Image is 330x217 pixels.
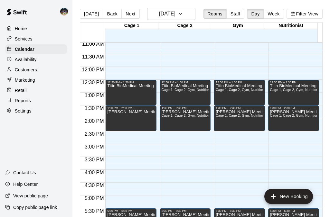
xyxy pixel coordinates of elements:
span: 12:00 PM [80,67,105,72]
a: Calendar [5,44,67,54]
a: Home [5,24,67,33]
p: Settings [15,108,32,114]
div: 1:30 PM – 2:30 PM: Steen Meeting [160,105,211,131]
div: 5:30 PM – 6:30 PM [162,209,209,212]
span: 3:00 PM [83,144,106,149]
div: 1:30 PM – 2:30 PM: Steen Meeting [268,105,319,131]
a: Services [5,34,67,44]
span: Cage 1, Cage 2, Gym, Nutritionist [270,114,322,117]
button: Filter View [287,9,323,19]
div: 12:30 PM – 1:30 PM [162,81,209,84]
span: Cage 1, Cage 2, Gym, Nutritionist [216,114,268,117]
div: 12:30 PM – 1:30 PM [270,81,317,84]
div: 12:30 PM – 1:30 PM: Titin BioMedical Meeting [214,80,265,105]
p: Home [15,25,27,32]
span: Cage 1, Cage 2, Gym, Nutritionist [270,88,322,92]
p: Copy public page link [13,204,57,211]
a: Settings [5,106,67,116]
p: Retail [15,87,27,94]
p: Services [15,36,33,42]
div: 12:30 PM – 1:30 PM [107,81,154,84]
div: 12:30 PM – 1:30 PM [216,81,263,84]
span: 2:30 PM [83,131,106,137]
button: Back [103,9,122,19]
a: Customers [5,65,67,75]
button: Rooms [203,9,227,19]
div: 5:30 PM – 6:30 PM [107,209,154,212]
p: Marketing [15,77,35,83]
span: 5:00 PM [83,195,106,201]
p: Availability [15,56,37,63]
div: Nutritionist [264,23,317,29]
span: 4:30 PM [83,183,106,188]
button: Next [121,9,139,19]
button: [DATE] [147,8,195,20]
button: [DATE] [80,9,103,19]
span: 4:00 PM [83,170,106,175]
button: Week [264,9,284,19]
span: 1:30 PM [83,105,106,111]
div: 1:30 PM – 2:30 PM: Steen Meeting [214,105,265,131]
span: 12:30 PM [80,80,105,85]
div: 12:30 PM – 1:30 PM: Titin BioMedical Meeting [105,80,156,105]
p: View public page [13,193,48,199]
div: 5:30 PM – 6:30 PM [216,209,263,212]
span: Cage 1, Cage 2, Gym, Nutritionist [162,88,213,92]
div: 12:30 PM – 1:30 PM: Titin BioMedical Meeting [268,80,319,105]
span: 5:30 PM [83,208,106,214]
div: 1:30 PM – 2:30 PM [107,106,154,110]
span: Cage 1, Cage 2, Gym, Nutritionist [162,114,213,117]
a: Availability [5,55,67,64]
h6: [DATE] [159,9,175,18]
div: 12:30 PM – 1:30 PM: Titin BioMedical Meeting [160,80,211,105]
span: 1:00 PM [83,93,106,98]
span: 2:00 PM [83,118,106,124]
div: Gym [211,23,264,29]
div: 1:30 PM – 2:30 PM: Steen Meeting [105,105,156,131]
div: 5:30 PM – 6:30 PM [270,209,317,212]
span: 11:30 AM [80,54,106,59]
span: 3:30 PM [83,157,106,162]
p: Calendar [15,46,34,52]
div: Cage 1 [105,23,158,29]
p: Contact Us [13,169,36,176]
p: Reports [15,97,31,104]
img: Nolan Gilbert [60,8,68,15]
div: 1:30 PM – 2:30 PM [216,106,263,110]
button: Day [247,9,264,19]
div: 1:30 PM – 2:30 PM [162,106,209,110]
div: 1:30 PM – 2:30 PM [270,106,317,110]
button: Staff [226,9,245,19]
span: 11:00 AM [80,41,106,47]
p: Help Center [13,181,38,187]
div: Nolan Gilbert [59,5,72,18]
a: Marketing [5,75,67,85]
a: Reports [5,96,67,105]
div: Cage 2 [158,23,212,29]
span: Cage 1, Cage 2, Gym, Nutritionist [216,88,268,92]
a: Retail [5,86,67,95]
p: Customers [15,67,37,73]
button: add [264,189,313,204]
